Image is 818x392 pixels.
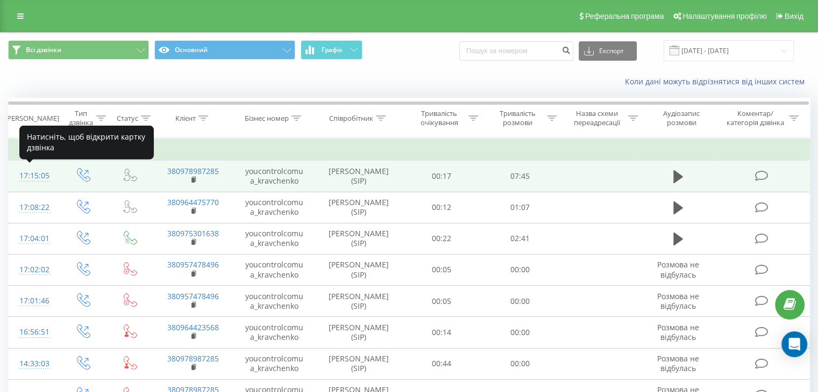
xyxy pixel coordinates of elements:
td: youcontrolcomua_kravchenko [233,254,315,285]
div: 17:02:02 [19,259,48,280]
td: 00:17 [403,161,481,192]
td: youcontrolcomua_kravchenko [233,348,315,379]
div: 16:56:51 [19,322,48,343]
td: youcontrolcomua_kravchenko [233,192,315,223]
td: 00:05 [403,286,481,317]
span: Розмова не відбулась [657,353,699,373]
a: Коли дані можуть відрізнятися вiд інших систем [625,76,810,86]
div: [PERSON_NAME] [5,114,59,123]
td: youcontrolcomua_kravchenko [233,223,315,254]
td: 07:45 [481,161,559,192]
td: youcontrolcomua_kravchenko [233,161,315,192]
td: youcontrolcomua_kravchenko [233,317,315,348]
td: [PERSON_NAME] (SIP) [315,254,403,285]
a: 380957478496 [167,259,219,270]
div: Статус [117,114,138,123]
span: Графік [322,46,343,54]
td: 00:00 [481,254,559,285]
td: [PERSON_NAME] (SIP) [315,223,403,254]
td: 00:44 [403,348,481,379]
div: 17:04:01 [19,228,48,249]
span: Розмова не відбулась [657,259,699,279]
div: Коментар/категорія дзвінка [723,109,786,127]
div: Тривалість розмови [490,109,544,127]
div: Тривалість очікування [412,109,466,127]
td: 00:14 [403,317,481,348]
a: 380975301638 [167,228,219,238]
a: 380978987285 [167,353,219,364]
div: Бізнес номер [245,114,289,123]
span: Всі дзвінки [26,46,61,54]
td: 00:22 [403,223,481,254]
td: [PERSON_NAME] (SIP) [315,348,403,379]
div: 14:33:03 [19,353,48,374]
td: [PERSON_NAME] (SIP) [315,317,403,348]
div: Аудіозапис розмови [650,109,713,127]
button: Основний [154,40,295,60]
div: Назва схеми переадресації [569,109,625,127]
td: [PERSON_NAME] (SIP) [315,192,403,223]
td: 00:00 [481,286,559,317]
span: Розмова не відбулась [657,291,699,311]
div: Натисніть, щоб відкрити картку дзвінка [19,125,154,159]
div: 17:08:22 [19,197,48,218]
a: 380964423568 [167,322,219,332]
td: [PERSON_NAME] (SIP) [315,161,403,192]
td: [PERSON_NAME] (SIP) [315,286,403,317]
div: 17:01:46 [19,291,48,311]
span: Реферальна програма [585,12,664,20]
input: Пошук за номером [459,41,573,61]
td: 00:00 [481,317,559,348]
span: Вихід [785,12,803,20]
a: 380964475770 [167,197,219,207]
td: youcontrolcomua_kravchenko [233,286,315,317]
div: Тип дзвінка [68,109,93,127]
button: Всі дзвінки [8,40,149,60]
td: 00:05 [403,254,481,285]
td: 02:41 [481,223,559,254]
td: 00:00 [481,348,559,379]
span: Розмова не відбулась [657,322,699,342]
span: Налаштування профілю [682,12,766,20]
button: Експорт [579,41,637,61]
div: 17:15:05 [19,165,48,186]
a: 380957478496 [167,291,219,301]
button: Графік [301,40,362,60]
td: 00:12 [403,192,481,223]
td: Сьогодні [9,139,810,161]
a: 380978987285 [167,166,219,176]
div: Співробітник [329,114,373,123]
div: Open Intercom Messenger [781,331,807,357]
div: Клієнт [175,114,196,123]
td: 01:07 [481,192,559,223]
